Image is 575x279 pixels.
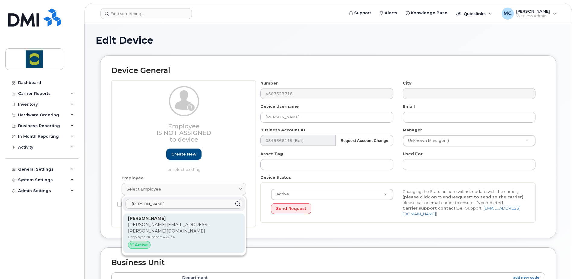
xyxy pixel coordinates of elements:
button: Request Account Change [335,135,393,146]
label: Non-employee owned device [117,200,184,208]
input: Non-employee owned device [117,202,122,207]
label: Device Status [260,175,291,180]
a: Select employee [122,183,246,195]
label: Employee [122,175,144,181]
label: Manager [403,127,422,133]
label: Business Account ID [260,127,305,133]
button: Send Request [271,203,311,214]
p: [PERSON_NAME][EMAIL_ADDRESS][PERSON_NAME][DOMAIN_NAME] [128,222,240,234]
a: Active [271,189,393,200]
span: to device [170,136,198,143]
input: Enter name, email, or employee number [125,199,242,209]
h2: Business Unit [111,258,545,267]
span: Is not assigned [157,129,211,136]
h2: Device General [111,66,545,75]
span: Unknown Manager () [405,138,449,143]
label: Device Username [260,104,299,109]
span: Select employee [127,186,161,192]
label: Number [260,80,278,86]
a: [EMAIL_ADDRESS][DOMAIN_NAME] [402,206,520,216]
strong: Carrier support contact: [402,206,457,210]
a: Unknown Manager () [403,135,535,146]
strong: (please click on "Send Request" to send to the carrier) [402,194,523,199]
a: Create new [166,149,202,160]
div: Changing the Status in here will not update with the carrier, , please call or email carrier to e... [398,189,529,217]
span: Active [135,242,148,248]
label: Asset Tag [260,151,283,157]
p: or select existing [122,167,246,172]
label: Email [403,104,415,109]
h1: Edit Device [96,35,561,46]
p: Employee Number: 42634 [128,234,240,240]
strong: Request Account Change [341,138,388,143]
span: Active [273,191,289,197]
div: [PERSON_NAME][PERSON_NAME][EMAIL_ADDRESS][PERSON_NAME][DOMAIN_NAME]Employee Number: 42634Active [123,213,245,253]
h3: Employee [122,123,246,143]
label: Used For [403,151,423,157]
strong: [PERSON_NAME] [128,216,166,221]
label: City [403,80,411,86]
